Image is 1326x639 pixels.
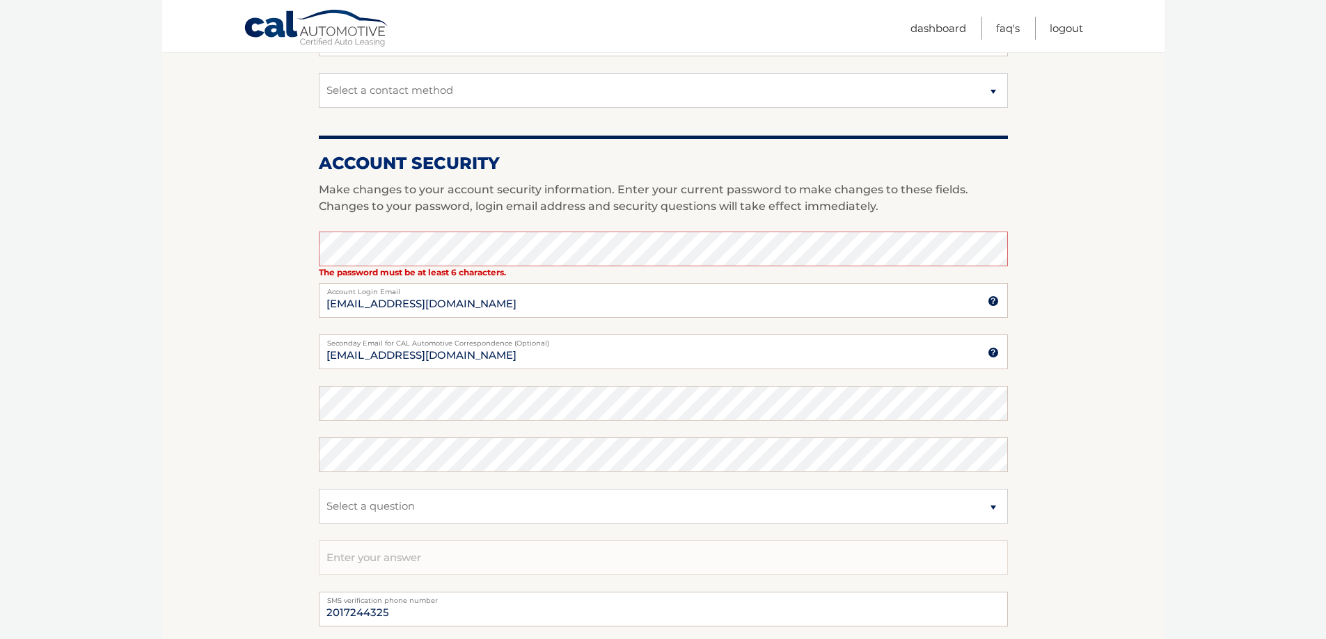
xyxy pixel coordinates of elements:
[319,540,1008,575] input: Enter your answer
[319,181,1008,215] p: Make changes to your account security information. Enter your current password to make changes to...
[1050,17,1083,40] a: Logout
[319,283,1008,294] label: Account Login Email
[319,267,506,277] strong: The password must be at least 6 characters.
[319,153,1008,174] h2: Account Security
[988,296,999,307] img: tooltip.svg
[319,283,1008,318] input: Account Login Email
[319,334,1008,346] label: Seconday Email for CAL Automotive Correspondence (Optional)
[319,592,1008,603] label: SMS verification phone number
[910,17,966,40] a: Dashboard
[319,334,1008,369] input: Seconday Email for CAL Automotive Correspondence (Optional)
[244,9,390,49] a: Cal Automotive
[319,592,1008,626] input: Telephone number for SMS login verification
[988,347,999,358] img: tooltip.svg
[996,17,1020,40] a: FAQ's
